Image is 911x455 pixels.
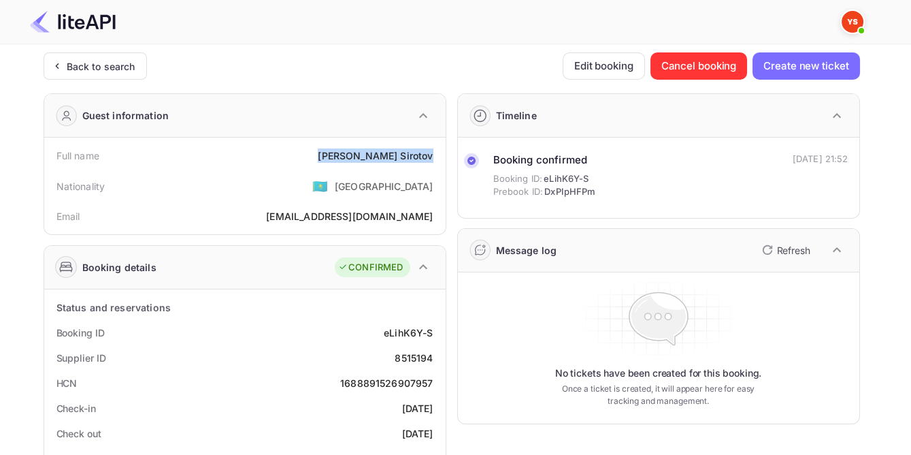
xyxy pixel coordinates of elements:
div: HCN [56,376,78,390]
div: Timeline [496,108,537,123]
span: Booking ID: [493,172,543,186]
div: Guest information [82,108,169,123]
div: Booking ID [56,326,105,340]
button: Create new ticket [752,52,859,80]
div: Email [56,209,80,223]
p: Refresh [777,243,810,257]
div: 8515194 [395,351,433,365]
div: Status and reservations [56,300,171,315]
div: 1688891526907957 [340,376,433,390]
span: eLihK6Y-S [544,172,589,186]
button: Edit booking [563,52,645,80]
div: Booking confirmed [493,153,596,168]
div: [PERSON_NAME] Sirotov [318,148,433,163]
div: Nationality [56,179,105,193]
button: Cancel booking [650,52,748,80]
p: Once a ticket is created, it will appear here for easy tracking and management. [551,383,766,407]
span: Prebook ID: [493,185,544,199]
span: United States [312,174,328,198]
img: LiteAPI Logo [30,11,116,33]
div: Supplier ID [56,351,106,365]
span: DxPIpHFPm [544,185,595,199]
div: Back to search [67,59,135,74]
img: Yandex Support [842,11,863,33]
div: [EMAIL_ADDRESS][DOMAIN_NAME] [266,209,433,223]
div: eLihK6Y-S [384,326,433,340]
div: Check-in [56,401,96,415]
div: Message log [496,243,557,257]
div: Check out [56,426,101,441]
div: [DATE] 21:52 [793,153,848,166]
div: [DATE] [402,426,433,441]
div: [GEOGRAPHIC_DATA] [335,179,433,193]
div: Booking details [82,260,156,274]
div: Full name [56,148,99,163]
button: Refresh [754,239,816,261]
div: CONFIRMED [338,261,403,274]
p: No tickets have been created for this booking. [555,366,762,380]
div: [DATE] [402,401,433,415]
